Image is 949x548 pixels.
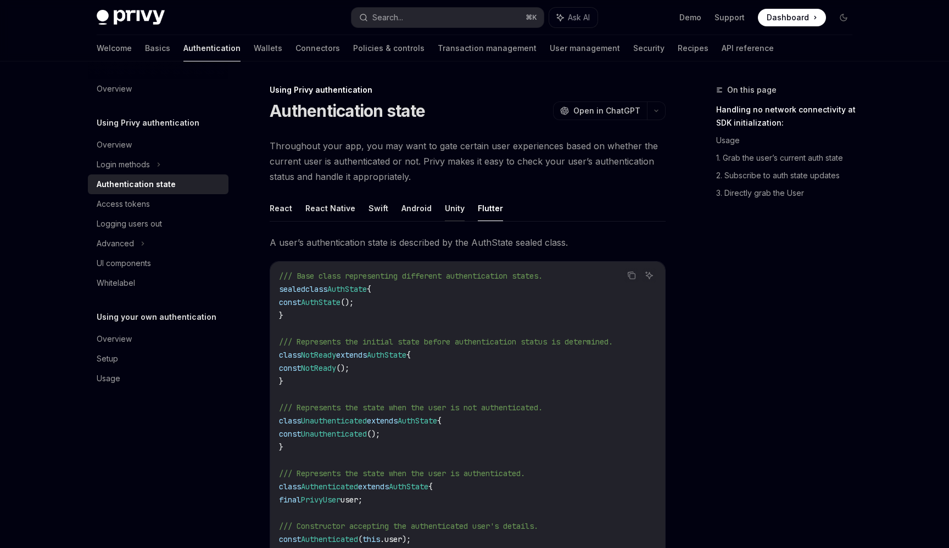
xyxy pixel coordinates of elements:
[301,416,367,426] span: Unauthenticated
[624,268,639,283] button: Copy the contents from the code block
[279,416,301,426] span: class
[279,271,543,281] span: /// Base class representing different authentication states.
[389,482,428,491] span: AuthState
[401,195,432,221] button: Android
[336,350,367,360] span: extends
[445,195,465,221] button: Unity
[301,350,336,360] span: NotReady
[398,416,437,426] span: AuthState
[758,9,826,26] a: Dashboard
[88,329,228,349] a: Overview
[716,132,861,149] a: Usage
[97,332,132,346] div: Overview
[279,284,305,294] span: sealed
[279,534,301,544] span: const
[97,217,162,230] div: Logging users out
[642,268,656,283] button: Ask AI
[279,310,283,320] span: }
[301,429,367,439] span: Unauthenticated
[97,82,132,95] div: Overview
[714,12,745,23] a: Support
[367,429,380,439] span: ();
[88,79,228,99] a: Overview
[88,135,228,155] a: Overview
[372,11,403,24] div: Search...
[716,167,861,184] a: 2. Subscribe to auth state updates
[437,416,442,426] span: {
[88,369,228,388] a: Usage
[722,35,774,61] a: API reference
[358,482,389,491] span: extends
[97,257,151,270] div: UI components
[526,13,537,22] span: ⌘ K
[568,12,590,23] span: Ask AI
[301,534,358,544] span: Authenticated
[358,534,362,544] span: (
[550,35,620,61] a: User management
[88,194,228,214] a: Access tokens
[336,363,349,373] span: ();
[88,174,228,194] a: Authentication state
[327,284,367,294] span: AuthState
[270,101,425,121] h1: Authentication state
[279,442,283,452] span: }
[88,253,228,273] a: UI components
[279,468,525,478] span: /// Represents the state when the user is authenticated.
[183,35,241,61] a: Authentication
[367,350,406,360] span: AuthState
[353,35,425,61] a: Policies & controls
[270,235,666,250] span: A user’s authentication state is described by the AuthState sealed class.
[279,403,543,413] span: /// Represents the state when the user is not authenticated.
[716,101,861,132] a: Handling no network connectivity at SDK initialization:
[295,35,340,61] a: Connectors
[553,101,647,120] button: Open in ChatGPT
[279,363,301,373] span: const
[305,195,355,221] button: React Native
[301,482,358,491] span: Authenticated
[279,376,283,386] span: }
[301,297,340,307] span: AuthState
[279,297,301,307] span: const
[254,35,282,61] a: Wallets
[270,138,666,184] span: Throughout your app, you may want to gate certain user experiences based on whether the current u...
[380,534,411,544] span: .user);
[279,482,301,491] span: class
[88,214,228,234] a: Logging users out
[438,35,537,61] a: Transaction management
[97,276,135,290] div: Whitelabel
[428,482,433,491] span: {
[270,84,666,95] div: Using Privy authentication
[97,352,118,365] div: Setup
[97,372,120,385] div: Usage
[633,35,665,61] a: Security
[301,495,340,505] span: PrivyUser
[678,35,708,61] a: Recipes
[305,284,327,294] span: class
[97,116,199,129] h5: Using Privy authentication
[716,184,861,202] a: 3. Directly grab the User
[88,349,228,369] a: Setup
[279,350,301,360] span: class
[716,149,861,167] a: 1. Grab the user’s current auth state
[369,195,388,221] button: Swift
[270,195,292,221] button: React
[279,495,301,505] span: final
[301,363,336,373] span: NotReady
[549,8,598,27] button: Ask AI
[88,273,228,293] a: Whitelabel
[97,178,176,191] div: Authentication state
[573,105,640,116] span: Open in ChatGPT
[97,158,150,171] div: Login methods
[97,310,216,324] h5: Using your own authentication
[279,429,301,439] span: const
[340,495,362,505] span: user;
[367,416,398,426] span: extends
[279,521,538,531] span: /// Constructor accepting the authenticated user's details.
[727,83,777,97] span: On this page
[97,138,132,151] div: Overview
[340,297,354,307] span: ();
[679,12,701,23] a: Demo
[835,9,852,26] button: Toggle dark mode
[406,350,411,360] span: {
[367,284,371,294] span: {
